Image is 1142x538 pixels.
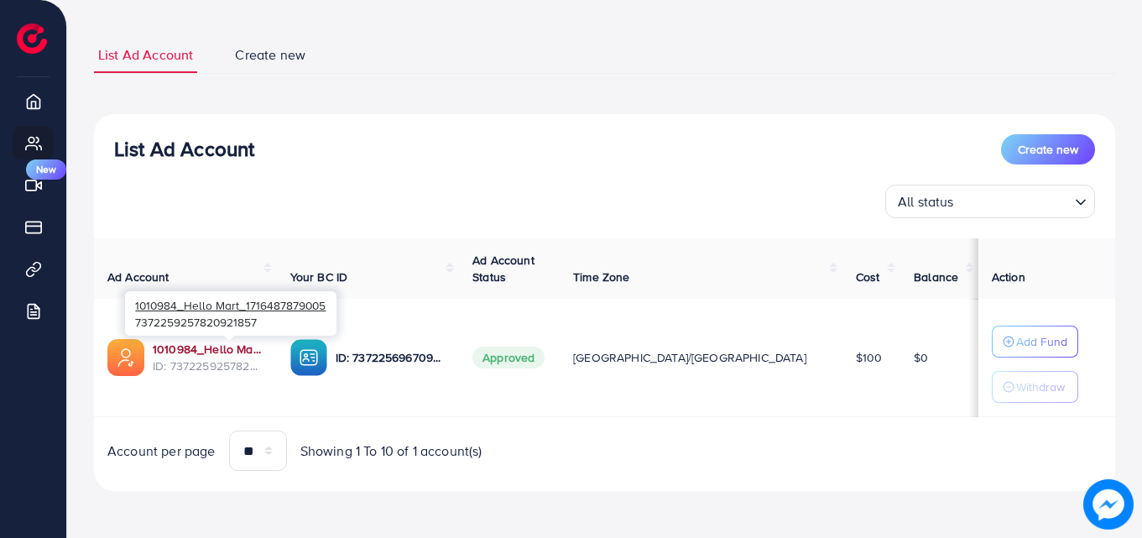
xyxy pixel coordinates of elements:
span: New [26,159,66,180]
p: Withdraw [1016,377,1065,397]
span: Balance [914,269,958,285]
img: ic-ads-acc.e4c84228.svg [107,339,144,376]
h3: List Ad Account [114,137,254,161]
span: All status [894,190,957,214]
span: [GEOGRAPHIC_DATA]/[GEOGRAPHIC_DATA] [573,349,806,366]
span: Action [992,269,1025,285]
img: logo [17,24,47,54]
span: Ad Account [107,269,169,285]
span: $0 [914,349,928,366]
span: Your BC ID [290,269,348,285]
span: Time Zone [573,269,629,285]
a: 1010984_Hello Mart_1716487879005 [153,341,263,358]
span: $100 [856,349,883,366]
img: ic-ba-acc.ded83a64.svg [290,339,327,376]
span: Account per page [107,441,216,461]
span: 1010984_Hello Mart_1716487879005 [135,297,326,313]
button: Add Fund [992,326,1078,358]
button: Withdraw [992,371,1078,403]
input: Search for option [959,186,1068,214]
img: image [1083,479,1134,530]
p: ID: 7372256967093698561 [336,347,446,368]
span: ID: 7372259257820921857 [153,358,263,374]
span: List Ad Account [98,45,193,65]
div: 7372259257820921857 [125,291,336,336]
span: Cost [856,269,880,285]
span: Create new [235,45,305,65]
button: Create new [1001,134,1095,165]
p: Add Fund [1016,332,1067,352]
span: Showing 1 To 10 of 1 account(s) [300,441,482,461]
div: Search for option [885,185,1095,218]
span: Approved [472,347,545,368]
a: New [13,168,54,201]
span: Create new [1018,141,1078,158]
span: Ad Account Status [472,252,534,285]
